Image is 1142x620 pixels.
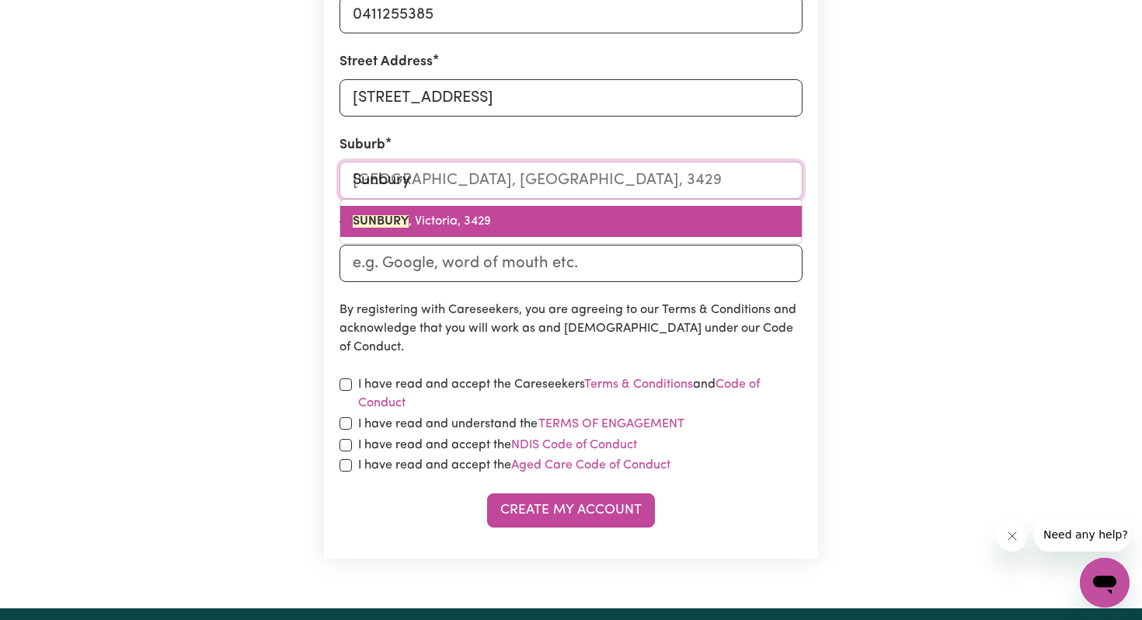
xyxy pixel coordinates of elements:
[339,135,385,155] label: Suburb
[358,456,670,475] label: I have read and accept the
[538,414,685,434] button: I have read and understand the
[339,301,803,357] p: By registering with Careseekers, you are agreeing to our Terms & Conditions and acknowledge that ...
[339,162,803,199] input: e.g. North Bondi, New South Wales
[339,52,433,72] label: Street Address
[353,215,491,228] span: , Victoria, 3429
[340,206,802,237] a: SUNBURY, Victoria, 3429
[358,375,803,413] label: I have read and accept the Careseekers and
[1080,558,1130,608] iframe: Button to launch messaging window
[358,436,637,455] label: I have read and accept the
[339,79,803,117] input: e.g. 221B Victoria St
[584,378,693,391] a: Terms & Conditions
[1034,517,1130,552] iframe: Message from company
[353,215,409,228] mark: SUNBURY
[358,414,685,434] label: I have read and understand the
[511,459,670,472] a: Aged Care Code of Conduct
[358,378,760,409] a: Code of Conduct
[487,493,655,528] button: Create My Account
[511,439,637,451] a: NDIS Code of Conduct
[339,199,803,244] div: menu-options
[997,521,1028,552] iframe: Close message
[339,245,803,282] input: e.g. Google, word of mouth etc.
